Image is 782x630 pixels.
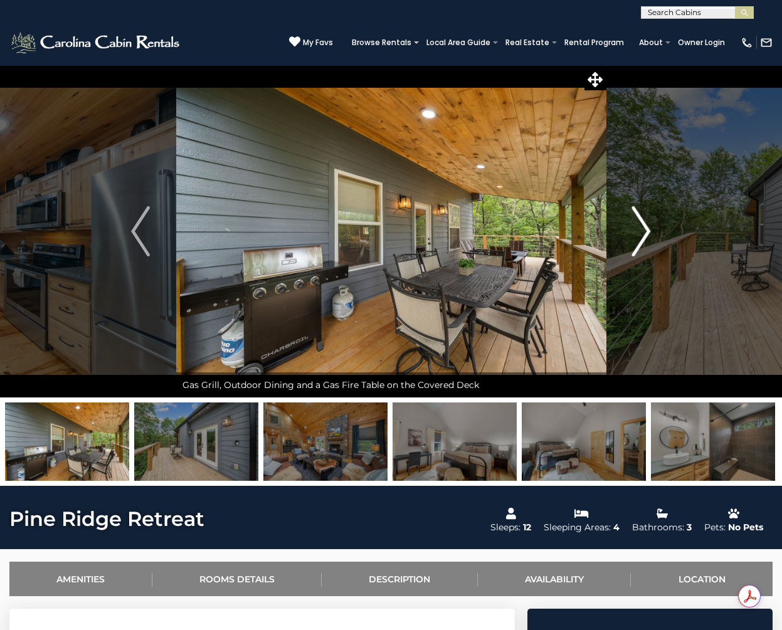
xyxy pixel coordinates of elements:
a: Availability [478,562,631,596]
button: Next [606,65,676,397]
a: Real Estate [499,34,556,51]
img: 169077892 [263,402,388,481]
span: My Favs [303,37,333,48]
a: Owner Login [672,34,731,51]
img: 169077885 [393,402,517,481]
a: Location [631,562,773,596]
img: 169077886 [522,402,646,481]
button: Previous [105,65,176,397]
img: 169077887 [651,402,775,481]
img: White-1-2.png [9,30,183,55]
img: 169077915 [5,402,129,481]
a: Rental Program [558,34,630,51]
a: Rooms Details [152,562,322,596]
img: 169077918 [134,402,258,481]
a: About [633,34,669,51]
a: Amenities [9,562,152,596]
a: My Favs [289,36,333,49]
a: Description [322,562,478,596]
img: arrow [131,206,150,256]
img: mail-regular-white.png [760,36,773,49]
div: Gas Grill, Outdoor Dining and a Gas Fire Table on the Covered Deck [176,372,606,397]
a: Local Area Guide [420,34,497,51]
img: arrow [632,206,651,256]
img: phone-regular-white.png [741,36,753,49]
a: Browse Rentals [346,34,418,51]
